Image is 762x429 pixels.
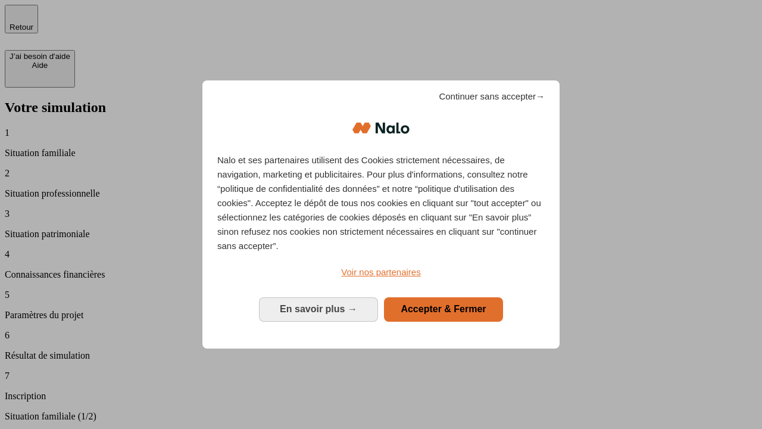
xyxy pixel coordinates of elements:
span: Voir nos partenaires [341,267,420,277]
button: Accepter & Fermer: Accepter notre traitement des données et fermer [384,297,503,321]
button: En savoir plus: Configurer vos consentements [259,297,378,321]
img: Logo [352,110,410,146]
div: Bienvenue chez Nalo Gestion du consentement [202,80,560,348]
p: Nalo et ses partenaires utilisent des Cookies strictement nécessaires, de navigation, marketing e... [217,153,545,253]
span: Accepter & Fermer [401,304,486,314]
span: En savoir plus → [280,304,357,314]
span: Continuer sans accepter→ [439,89,545,104]
a: Voir nos partenaires [217,265,545,279]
